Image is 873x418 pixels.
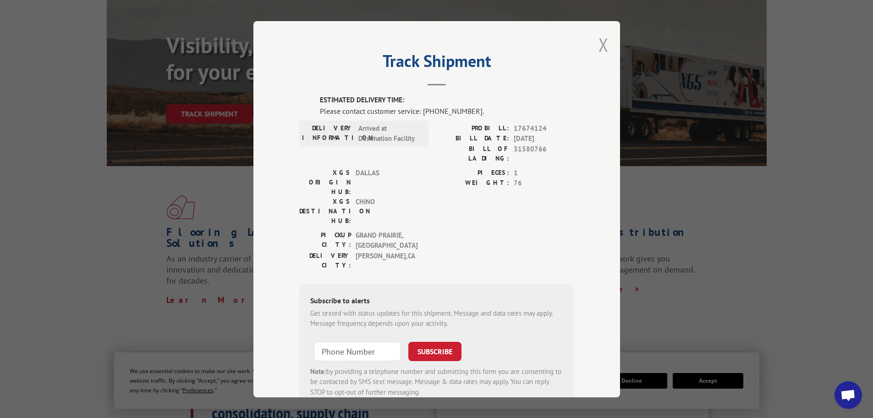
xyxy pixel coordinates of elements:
[314,341,401,361] input: Phone Number
[437,123,509,134] label: PROBILL:
[310,295,563,308] div: Subscribe to alerts
[437,134,509,144] label: BILL DATE:
[408,341,461,361] button: SUBSCRIBE
[358,123,420,144] span: Arrived at Destination Facility
[437,144,509,163] label: BILL OF LADING:
[299,196,351,225] label: XGS DESTINATION HUB:
[320,105,574,116] div: Please contact customer service: [PHONE_NUMBER].
[299,55,574,72] h2: Track Shipment
[310,367,326,375] strong: Note:
[514,178,574,189] span: 76
[835,381,862,409] div: Open chat
[310,366,563,397] div: by providing a telephone number and submitting this form you are consenting to be contacted by SM...
[514,144,574,163] span: 31580766
[356,167,417,196] span: DALLAS
[356,251,417,270] span: [PERSON_NAME] , CA
[356,196,417,225] span: CHINO
[320,95,574,106] label: ESTIMATED DELIVERY TIME:
[310,308,563,329] div: Get texted with status updates for this shipment. Message and data rates may apply. Message frequ...
[598,33,609,57] button: Close modal
[302,123,354,144] label: DELIVERY INFORMATION:
[514,167,574,178] span: 1
[514,123,574,134] span: 17674124
[437,178,509,189] label: WEIGHT:
[437,167,509,178] label: PIECES:
[514,134,574,144] span: [DATE]
[299,230,351,251] label: PICKUP CITY:
[356,230,417,251] span: GRAND PRAIRIE , [GEOGRAPHIC_DATA]
[299,251,351,270] label: DELIVERY CITY:
[299,167,351,196] label: XGS ORIGIN HUB:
